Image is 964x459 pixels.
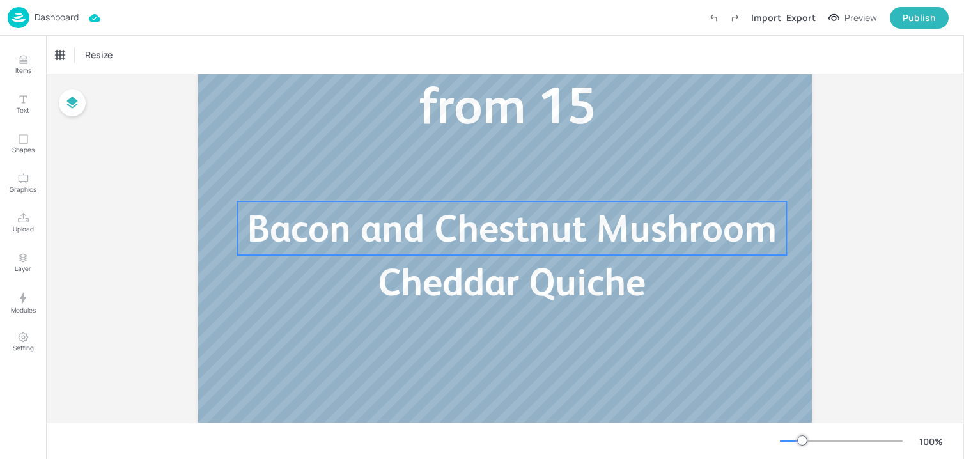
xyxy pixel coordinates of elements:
[844,11,877,25] div: Preview
[703,7,724,29] label: Undo (Ctrl + Z)
[751,11,781,24] div: Import
[35,13,79,22] p: Dashboard
[903,11,936,25] div: Publish
[419,76,596,135] span: from 15
[247,206,777,304] span: Bacon and Chestnut Mushroom Cheddar Quiche
[365,14,649,75] span: Main dishes
[890,7,949,29] button: Publish
[82,48,115,61] span: Resize
[821,8,885,27] button: Preview
[8,7,29,28] img: logo-86c26b7e.jpg
[786,11,816,24] div: Export
[915,435,946,448] div: 100 %
[724,7,746,29] label: Redo (Ctrl + Y)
